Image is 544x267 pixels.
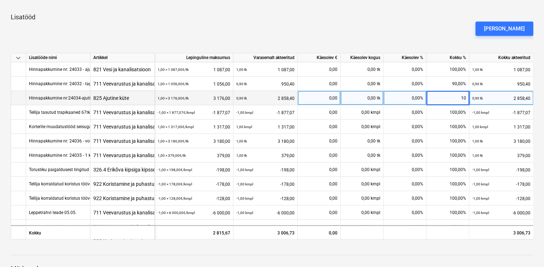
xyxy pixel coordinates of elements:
small: -1,00 kmpl [472,211,489,215]
div: 0,00 kmpl [341,177,384,191]
small: 1,00 kmpl [472,125,488,129]
div: Hinnapakkumine nr: 24035 - 1 korruse kanal [29,148,115,162]
div: 0,00 [301,148,337,162]
div: 825 Ajutine küte [93,91,152,105]
small: 1,00 × 1 087,00€ / tk [158,68,189,72]
div: 0,00% [384,77,426,91]
div: -128,00 [236,191,295,206]
div: 0,00 [301,177,337,191]
div: 2 858,40 [472,91,530,106]
div: 1 317,00 [158,120,230,134]
div: Käesolev % [384,53,426,62]
div: Hinnapakkumine nr: 24033 - ajutine VK [29,62,105,76]
div: Kokku % [426,53,469,62]
small: -1,00 kmpl [472,168,489,172]
small: 0,90 tk [472,96,483,100]
div: 950,40 [472,77,530,91]
div: 0,00% [384,62,426,77]
div: 326.4 Erikõva kipsiga kipsseinad (SS-09) (tugevdatud kipsplaat GKF/karkass 66 + vill/tugevdatud k... [93,162,152,177]
div: Leppetrahvi teade 05.05. [29,205,76,219]
div: -1 877,07 [236,105,295,120]
small: -1,00 kmpl [236,196,253,200]
small: 1,00 × 1 317,00€ / kmpl [158,125,194,129]
div: 0,00 [301,77,337,91]
small: 1,00 × 1 056,00€ / tk [158,82,189,86]
div: Korterite muudatustööd seisuga 26.03.25 [29,120,105,133]
div: 0,00 [301,191,337,205]
div: 2 815,67 [155,225,233,239]
small: -1,00 × 128,00€ / kmpl [158,196,192,200]
div: 3 006,73 [233,225,298,239]
small: 1,00 × 3 176,00€ / tk [158,96,189,100]
div: 0,00 kmpl [341,220,384,234]
div: Käesolev kogus [341,53,384,62]
div: 0,00 kmpl [341,120,384,134]
div: 0,00 [301,205,337,220]
div: 100,00% [426,134,469,148]
div: 1 317,00 [472,120,530,134]
small: 0,90 tk [236,96,247,100]
div: 950,40 [236,77,295,91]
div: Hinnapakkumine nr: 24036 - voolurahustite täiendav isoleeramine [29,134,157,148]
div: 0,00% [384,134,426,148]
div: 0,00 [298,225,341,239]
div: 0,00 [301,91,337,105]
div: -198,00 [158,162,230,177]
div: 0,00 tk [341,91,384,105]
div: 0,00 [301,105,337,120]
div: 100,00% [426,62,469,77]
div: 0,00 [301,162,337,177]
div: 0,00% [384,205,426,220]
small: 1,00 tk [472,154,483,157]
div: 90,00% [426,77,469,91]
div: 711 Veevarustus ja kanalisatsioon (sh sadeveekanalisatsioon) [93,134,152,148]
div: 922 Koristamine ja puhastus [93,177,152,191]
div: 100,00% [426,105,469,120]
div: 3 180,00 [236,134,295,149]
div: -6 000,00 [158,205,230,220]
div: Lepinguline maksumus [155,53,233,62]
div: 379,00 [158,148,230,163]
div: 100,00% [426,120,469,134]
small: -1,00 × 198,00€ / kmpl [158,168,192,172]
small: 1,00 × 3 180,00€ / tk [158,139,189,143]
div: Lisatööde nimi [26,53,90,62]
div: Kokku akteeritud [469,53,534,62]
div: 100,00% [426,205,469,220]
div: Tellija tasutud trapikaaned 67tk, mis töövõtu mahus. [29,105,131,119]
div: 0,00% [384,148,426,162]
small: -1,00 kmpl [236,111,253,115]
div: 3 006,73 [469,225,534,239]
p: Lisatööd [11,13,533,21]
small: 0,90 tk [236,82,247,86]
div: 0,00% [384,120,426,134]
div: Leppetrahvi 05.05. tagasiarvestus [29,220,94,234]
div: 100,00% [426,220,469,234]
div: 0,00 [301,220,337,234]
small: -1,00 kmpl [472,196,489,200]
small: 1,00 tk [236,154,247,157]
div: 3 176,00 [158,91,230,106]
div: 100,00% [426,148,469,162]
div: 0,00 kmpl [341,205,384,220]
div: 711 Veevarustus ja kanalisatsioon (sh sadeveekanalisatsioon) [93,120,152,134]
div: 0,00% [384,220,426,234]
div: [PERSON_NAME] [484,24,525,33]
div: -6 000,00 [236,205,295,220]
div: 1 087,00 [236,62,295,77]
small: 1,00 tk [472,68,483,72]
div: Käesolev € [298,53,341,62]
div: 0,00 kmpl [341,191,384,205]
div: 711 Veevarustus ja kanalisatsioon (sh sadeveekanalisatsioon) [93,77,152,91]
div: 0,00 [301,120,337,134]
small: 1,00 tk [472,139,483,143]
div: Torustiku paigaldusest tingitud kipsseinade taastamine [29,162,136,176]
small: -1,00 × 1 877,07€ / kmpl [158,111,195,115]
div: Hinnapakkumine nr:24034-ajutine küttesõlm [29,91,115,105]
div: 0,00 tk [341,148,384,162]
div: 0,00 tk [341,134,384,148]
div: Varasemalt akteeritud [233,53,298,62]
div: 711 Veevarustus ja kanalisatsioon (sh sadeveekanalisatsioon) [93,105,152,120]
small: -1,00 kmpl [236,168,253,172]
div: 0,00 kmpl [341,105,384,120]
